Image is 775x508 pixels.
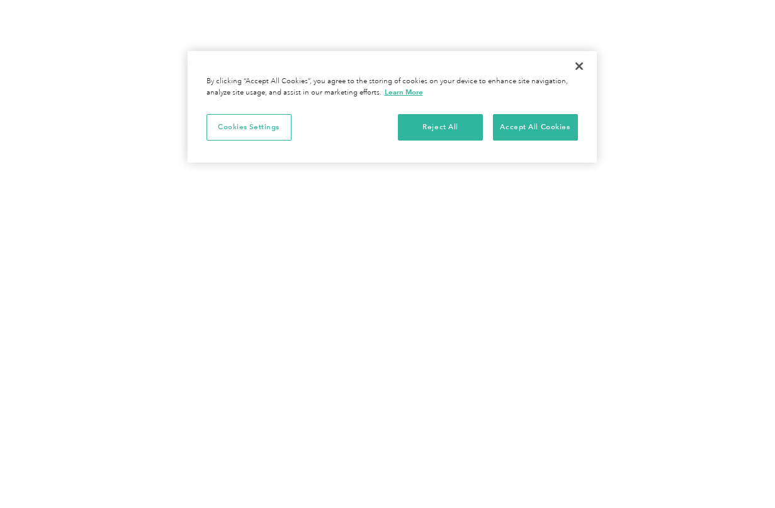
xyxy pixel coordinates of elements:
button: Accept All Cookies [493,114,578,141]
a: More information about your privacy, opens in a new tab [385,88,423,96]
button: Close [565,52,593,80]
div: Privacy [188,51,597,163]
div: By clicking “Accept All Cookies”, you agree to the storing of cookies on your device to enhance s... [206,76,578,98]
div: Cookie banner [188,51,597,163]
button: Cookies Settings [206,114,291,141]
button: Reject All [398,114,483,141]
